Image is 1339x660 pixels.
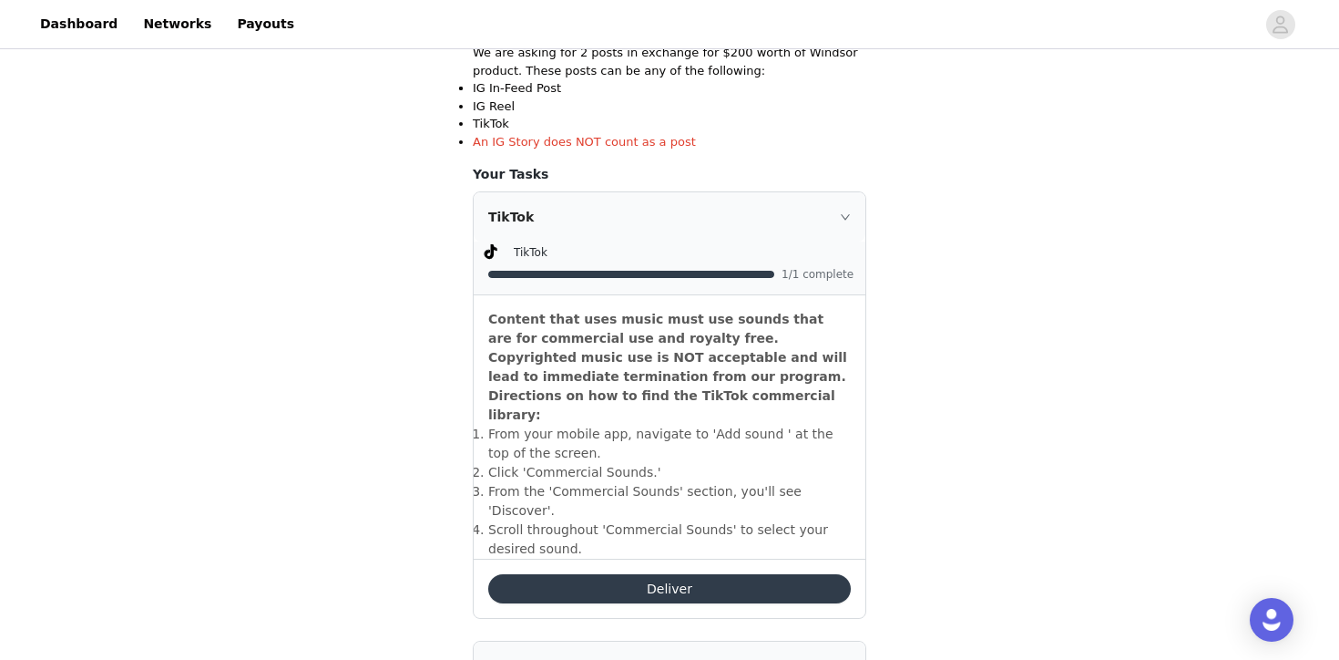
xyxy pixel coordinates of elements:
[782,269,854,280] span: 1/1 complete
[473,135,696,149] span: An IG Story does NOT count as a post
[473,44,866,79] p: We are asking for 2 posts in exchange for $200 worth of Windsor product. These posts can be any o...
[29,4,128,45] a: Dashboard
[473,115,866,133] li: TikTok
[1272,10,1289,39] div: avatar
[226,4,305,45] a: Payouts
[488,463,851,482] li: ​Click 'Commercial Sounds.'
[473,165,866,184] h4: Your Tasks
[488,521,851,559] li: ​Scroll throughout 'Commercial Sounds' to select your desired sound.
[514,246,547,259] span: TikTok
[488,482,851,521] li: ​From the 'Commercial Sounds' section, you'll see 'Discover'.
[488,425,851,463] li: ​From your mobile app, navigate to 'Add sound ' at the top of the screen.
[840,211,851,222] i: icon: right
[473,98,866,116] li: IG Reel
[132,4,222,45] a: Networks
[473,79,866,98] li: IG In-Feed Post
[488,312,847,422] strong: Content that uses music must use sounds that are for commercial use and royalty free. Copyrighted...
[488,574,851,603] button: Deliver
[1250,598,1293,642] div: Open Intercom Messenger
[474,192,865,242] div: icon: rightTikTok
